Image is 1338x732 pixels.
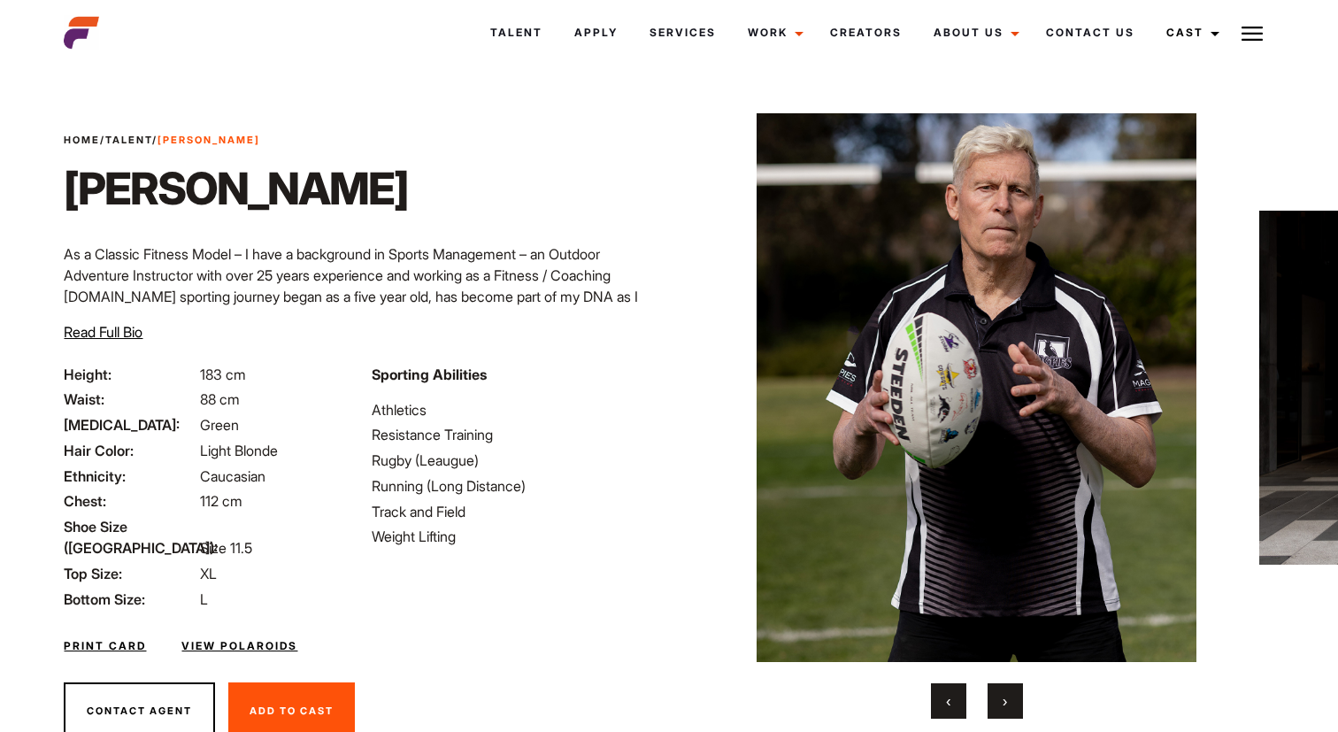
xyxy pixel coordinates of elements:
span: 88 cm [200,390,240,408]
a: Talent [105,134,152,146]
span: XL [200,565,217,582]
span: L [200,590,208,608]
h1: [PERSON_NAME] [64,162,408,215]
strong: [PERSON_NAME] [158,134,260,146]
span: 183 cm [200,366,246,383]
span: Size 11.5 [200,539,252,557]
a: Services [634,9,732,57]
button: Read Full Bio [64,321,142,343]
span: Caucasian [200,467,265,485]
a: Creators [814,9,918,57]
li: Weight Lifting [372,526,658,547]
span: Add To Cast [250,705,334,717]
li: Athletics [372,399,658,420]
a: Contact Us [1030,9,1150,57]
span: / / [64,133,260,148]
span: Chest: [64,490,196,512]
span: Read Full Bio [64,323,142,341]
img: cropped-aefm-brand-fav-22-square.png [64,15,99,50]
a: Cast [1150,9,1230,57]
a: Home [64,134,100,146]
p: As a Classic Fitness Model – I have a background in Sports Management – an Outdoor Adventure Inst... [64,243,658,350]
span: Light Blonde [200,442,278,459]
span: Top Size: [64,563,196,584]
span: Next [1003,692,1007,710]
span: Shoe Size ([GEOGRAPHIC_DATA]): [64,516,196,559]
a: View Polaroids [181,638,297,654]
a: About Us [918,9,1030,57]
span: 112 cm [200,492,242,510]
span: Height: [64,364,196,385]
li: Track and Field [372,501,658,522]
span: Hair Color: [64,440,196,461]
strong: Sporting Abilities [372,366,487,383]
span: Waist: [64,389,196,410]
li: Resistance Training [372,424,658,445]
li: Rugby (Leaugue) [372,450,658,471]
a: Print Card [64,638,146,654]
img: Burger icon [1242,23,1263,44]
span: Bottom Size: [64,589,196,610]
span: Green [200,416,239,434]
span: Ethnicity: [64,466,196,487]
span: [MEDICAL_DATA]: [64,414,196,435]
li: Running (Long Distance) [372,475,658,497]
a: Talent [474,9,558,57]
a: Apply [558,9,634,57]
a: Work [732,9,814,57]
span: Previous [946,692,950,710]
